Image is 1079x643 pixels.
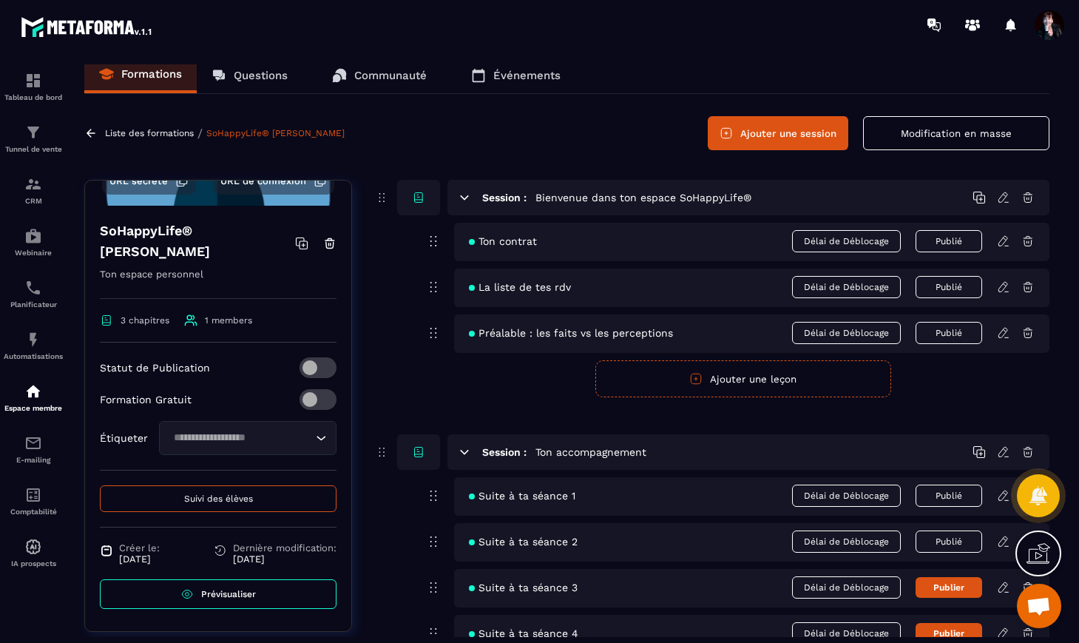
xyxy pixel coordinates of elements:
a: schedulerschedulerPlanificateur [4,268,63,320]
p: Automatisations [4,352,63,360]
p: Tunnel de vente [4,145,63,153]
a: automationsautomationsEspace membre [4,371,63,423]
span: Ton contrat [469,235,537,247]
button: Publié [916,276,982,298]
a: Liste des formations [105,128,194,138]
p: Ton espace personnel [100,266,336,299]
a: automationsautomationsAutomatisations [4,320,63,371]
button: Suivi des élèves [100,485,336,512]
span: Délai de Déblocage [792,531,901,553]
a: Ouvrir le chat [1017,584,1061,628]
p: Formation Gratuit [100,394,192,405]
span: Délai de Déblocage [792,322,901,344]
a: formationformationCRM [4,164,63,216]
p: Formations [121,67,182,81]
h5: Ton accompagnement [535,445,646,459]
span: Suivi des élèves [184,494,253,504]
button: Publié [916,485,982,507]
span: Suite à ta séance 2 [469,536,578,548]
a: emailemailE-mailing [4,423,63,475]
h5: Bienvenue dans ton espace SoHappyLife® [535,190,751,205]
img: automations [24,538,42,556]
span: Prévisualiser [201,589,256,599]
a: Événements [456,58,575,93]
p: Comptabilité [4,508,63,516]
img: formation [24,124,42,141]
img: email [24,434,42,452]
a: Communauté [317,58,442,93]
button: Publié [916,531,982,553]
button: Publié [916,230,982,252]
span: 1 members [205,315,252,326]
p: Espace membre [4,404,63,412]
p: IA prospects [4,559,63,568]
p: Statut de Publication [100,362,210,374]
h6: Session : [482,446,527,458]
span: URL de connexion [220,175,306,186]
p: CRM [4,197,63,205]
p: Tableau de bord [4,93,63,101]
button: Ajouter une session [708,116,848,150]
a: automationsautomationsWebinaire [4,216,63,268]
img: automations [24,331,42,349]
a: Prévisualiser [100,579,336,609]
button: Publier [916,577,982,598]
p: Étiqueter [100,432,148,444]
span: Créer le: [119,542,160,553]
span: Délai de Déblocage [792,230,901,252]
img: automations [24,383,42,400]
span: Suite à ta séance 1 [469,490,575,502]
img: accountant [24,486,42,504]
img: scheduler [24,279,42,297]
p: Événements [493,69,561,82]
div: Search for option [159,421,336,455]
img: formation [24,72,42,90]
a: Questions [197,58,302,93]
span: Suite à ta séance 4 [469,627,578,639]
a: formationformationTableau de bord [4,61,63,112]
h6: Session : [482,192,527,203]
h4: SoHappyLife® [PERSON_NAME] [100,220,295,262]
button: URL secrète [102,166,196,195]
p: E-mailing [4,456,63,464]
a: formationformationTunnel de vente [4,112,63,164]
p: Questions [234,69,288,82]
span: / [197,127,203,141]
input: Search for option [169,430,312,446]
a: accountantaccountantComptabilité [4,475,63,527]
span: La liste de tes rdv [469,281,571,293]
span: Dernière modification: [233,542,336,553]
p: Webinaire [4,249,63,257]
span: Délai de Déblocage [792,276,901,298]
a: SoHappyLife® [PERSON_NAME] [206,128,345,138]
img: formation [24,175,42,193]
p: Communauté [354,69,427,82]
span: Préalable : les faits vs les perceptions [469,327,673,339]
span: Suite à ta séance 3 [469,582,578,593]
a: Formations [84,58,197,93]
button: Modification en masse [863,116,1049,150]
span: 3 chapitres [121,315,169,326]
p: [DATE] [119,553,160,565]
span: Délai de Déblocage [792,485,901,507]
span: Délai de Déblocage [792,576,901,599]
p: Planificateur [4,300,63,309]
img: automations [24,227,42,245]
button: URL de connexion [213,166,334,195]
span: URL secrète [109,175,168,186]
button: Publié [916,322,982,344]
p: [DATE] [233,553,336,565]
button: Ajouter une leçon [595,360,891,397]
img: logo [21,13,154,40]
